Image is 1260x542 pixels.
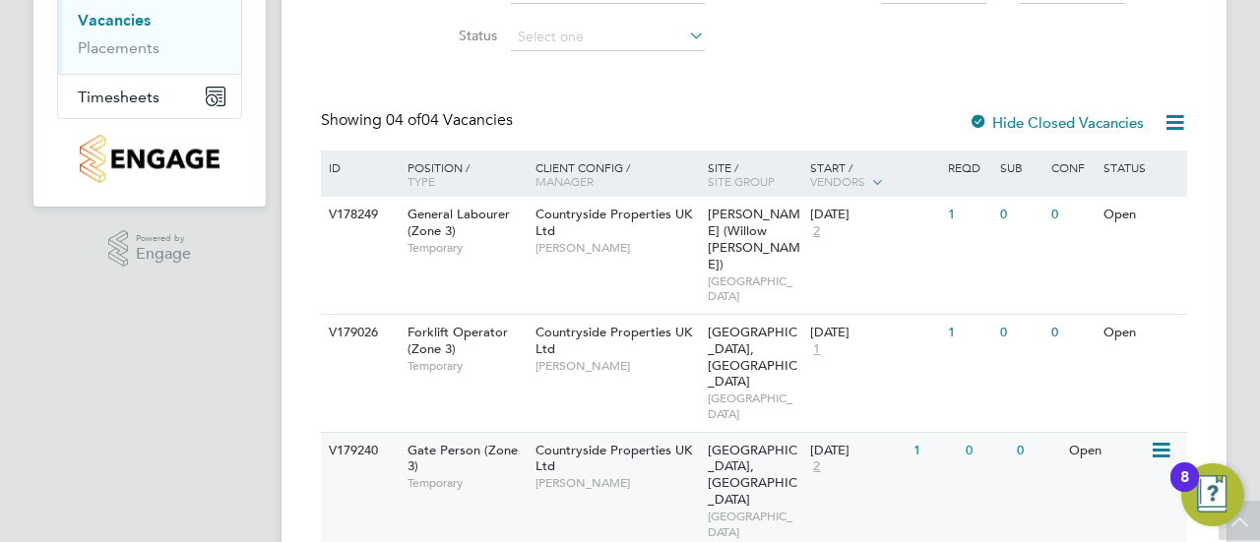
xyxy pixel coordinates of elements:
div: Sub [995,151,1046,184]
span: General Labourer (Zone 3) [408,206,510,239]
span: 1 [810,341,823,358]
a: Powered byEngage [108,230,192,268]
span: [GEOGRAPHIC_DATA] [708,273,801,304]
a: Vacancies [78,11,151,30]
span: Temporary [408,358,526,374]
span: 04 of [386,110,421,130]
img: countryside-properties-logo-retina.png [80,135,219,183]
div: 0 [995,197,1046,233]
span: [PERSON_NAME] [535,475,698,491]
div: 0 [1012,433,1063,469]
div: V179026 [324,315,393,351]
div: [DATE] [810,207,938,223]
span: Type [408,173,435,189]
div: V178249 [324,197,393,233]
span: 2 [810,458,823,475]
div: 0 [995,315,1046,351]
span: Powered by [136,230,191,247]
span: [GEOGRAPHIC_DATA] [708,509,801,539]
span: 2 [810,223,823,240]
input: Select one [511,24,705,51]
div: Client Config / [531,151,703,198]
span: Forklift Operator (Zone 3) [408,324,508,357]
div: Conf [1046,151,1098,184]
span: [GEOGRAPHIC_DATA] [708,391,801,421]
div: Site / [703,151,806,198]
div: 0 [1046,197,1098,233]
div: 1 [943,197,994,233]
div: 8 [1180,477,1189,503]
div: 0 [961,433,1012,469]
div: Showing [321,110,517,131]
span: [PERSON_NAME] (Willow [PERSON_NAME]) [708,206,800,272]
span: Timesheets [78,88,159,106]
span: [PERSON_NAME] [535,240,698,256]
span: Site Group [708,173,775,189]
div: Reqd [943,151,994,184]
div: Status [1099,151,1184,184]
div: Open [1064,433,1150,469]
span: Manager [535,173,594,189]
button: Open Resource Center, 8 new notifications [1181,463,1244,526]
span: Countryside Properties UK Ltd [535,206,692,239]
div: Open [1099,197,1184,233]
span: [GEOGRAPHIC_DATA], [GEOGRAPHIC_DATA] [708,442,797,509]
div: [DATE] [810,325,938,341]
div: Start / [805,151,943,200]
span: Temporary [408,240,526,256]
div: Open [1099,315,1184,351]
span: Gate Person (Zone 3) [408,442,518,475]
span: [GEOGRAPHIC_DATA], [GEOGRAPHIC_DATA] [708,324,797,391]
label: Status [384,27,497,44]
a: Placements [78,38,159,57]
div: [DATE] [810,443,904,459]
span: [PERSON_NAME] [535,358,698,374]
span: Engage [136,246,191,263]
div: ID [324,151,393,184]
div: 0 [1046,315,1098,351]
span: Vendors [810,173,865,189]
button: Timesheets [58,75,241,118]
span: Countryside Properties UK Ltd [535,442,692,475]
span: Countryside Properties UK Ltd [535,324,692,357]
div: V179240 [324,433,393,469]
div: 1 [943,315,994,351]
div: 1 [909,433,960,469]
div: Position / [393,151,531,198]
span: Temporary [408,475,526,491]
a: Go to home page [57,135,242,183]
label: Hide Closed Vacancies [969,113,1144,132]
span: 04 Vacancies [386,110,513,130]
